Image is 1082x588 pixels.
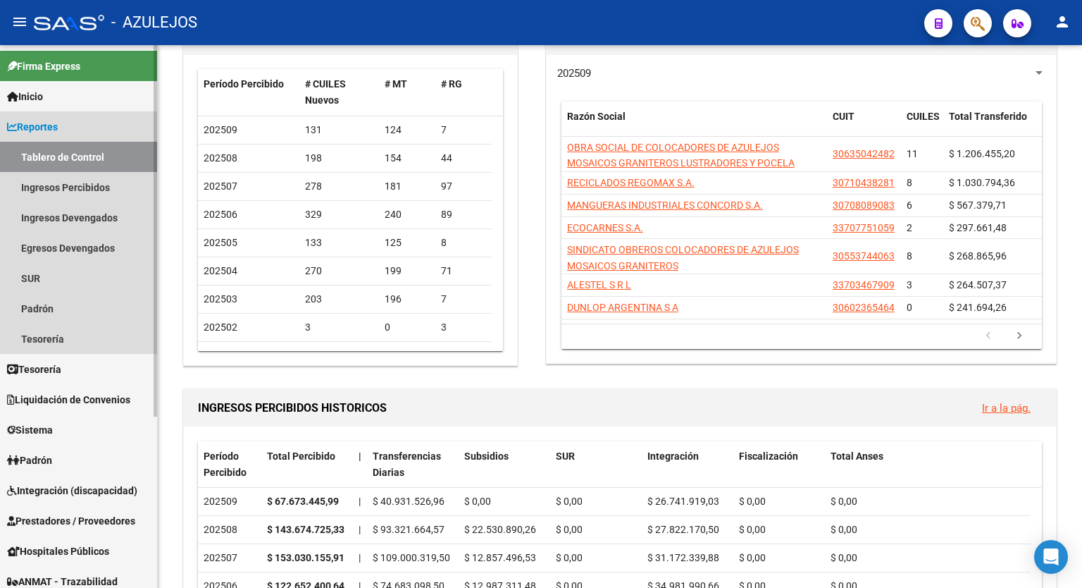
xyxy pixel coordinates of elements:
span: 202507 [204,180,237,192]
div: 0 [385,319,430,336]
span: 8 [907,250,912,262]
span: Total Transferido [949,111,1027,122]
datatable-header-cell: Total Transferido [943,102,1042,148]
span: 202504 [204,265,237,276]
datatable-header-cell: Fiscalización [733,441,825,488]
span: Reportes [7,119,58,135]
span: Inicio [7,89,43,104]
div: Open Intercom Messenger [1034,540,1068,574]
span: OBRA SOCIAL DE COLOCADORES DE AZULEJOS MOSAICOS GRANITEROS LUSTRADORES Y POCELA [567,142,795,169]
datatable-header-cell: Período Percibido [198,441,261,488]
span: 202508 [204,152,237,164]
a: go to next page [1006,329,1033,344]
span: $ 1.030.794,36 [949,177,1015,188]
span: Tesorería [7,362,61,377]
span: $ 40.931.526,96 [373,496,444,507]
div: 71 [441,263,486,279]
span: 202502 [204,321,237,333]
span: INGRESOS PERCIBIDOS HISTORICOS [198,401,387,415]
span: Período Percibido [204,451,247,478]
div: 7 [441,122,486,138]
div: 89 [441,207,486,223]
span: - AZULEJOS [111,7,197,38]
span: $ 1.206.455,20 [949,148,1015,159]
div: 278 [305,178,374,195]
span: 30708089083 [833,200,895,211]
datatable-header-cell: # MT [379,69,435,116]
span: 202509 [557,67,591,80]
span: Hospitales Públicos [7,544,109,559]
div: 133 [305,235,374,251]
span: 202505 [204,237,237,248]
datatable-header-cell: | [353,441,367,488]
div: 3 [305,319,374,336]
button: Ir a la pág. [971,395,1042,421]
datatable-header-cell: Transferencias Diarias [367,441,459,488]
span: $ 27.822.170,50 [647,524,719,535]
div: 131 [305,122,374,138]
span: 8 [907,177,912,188]
span: 0 [907,302,912,313]
mat-icon: person [1054,13,1071,30]
span: Subsidios [464,451,509,462]
span: 11 [907,148,918,159]
span: 202503 [204,293,237,305]
datatable-header-cell: Razón Social [561,102,827,148]
span: ECOCARNES S.A. [567,222,643,233]
span: # MT [385,78,407,90]
span: $ 0,00 [556,552,583,563]
span: $ 0,00 [556,496,583,507]
span: $ 0,00 [831,524,857,535]
div: 196 [385,291,430,307]
span: DUNLOP ARGENTINA S A [567,302,678,313]
span: Prestadores / Proveedores [7,513,135,529]
span: 30710438281 [833,177,895,188]
span: SUR [556,451,575,462]
span: $ 93.321.664,57 [373,524,444,535]
div: 8 [441,235,486,251]
span: $ 567.379,71 [949,200,1007,211]
span: 33707751059 [833,222,895,233]
span: Sistema [7,422,53,438]
span: $ 22.530.890,26 [464,524,536,535]
div: 44 [441,150,486,166]
span: $ 0,00 [739,496,766,507]
span: 202509 [204,124,237,135]
span: $ 0,00 [739,524,766,535]
span: $ 0,00 [831,552,857,563]
datatable-header-cell: Total Anses [825,441,1031,488]
span: Fiscalización [739,451,798,462]
div: 154 [385,150,430,166]
div: 240 [385,207,430,223]
div: 125 [385,235,430,251]
div: 3 [441,348,486,364]
span: ALESTEL S R L [567,279,631,290]
span: MANGUERAS INDUSTRIALES CONCORD S.A. [567,200,763,211]
span: | [359,552,361,563]
strong: $ 143.674.725,33 [267,524,344,535]
div: 329 [305,207,374,223]
span: Integración (discapacidad) [7,483,137,498]
span: 202501 [204,350,237,361]
span: $ 297.661,48 [949,222,1007,233]
span: # RG [441,78,462,90]
span: SINDICATO OBREROS COLOCADORES DE AZULEJOS MOSAICOS GRANITEROS [567,244,799,271]
span: CUILES [907,111,940,122]
mat-icon: menu [11,13,28,30]
span: # CUILES Nuevos [305,78,346,106]
datatable-header-cell: CUIT [827,102,901,148]
span: RECICLADOS REGOMAX S.A. [567,177,695,188]
div: 3 [305,348,374,364]
div: 7 [441,291,486,307]
div: 198 [305,150,374,166]
span: Integración [647,451,699,462]
div: 199 [385,263,430,279]
a: go to previous page [975,329,1002,344]
div: 181 [385,178,430,195]
span: Total Anses [831,451,883,462]
div: 124 [385,122,430,138]
a: Ir a la pág. [982,402,1031,415]
span: | [359,496,361,507]
span: Firma Express [7,59,80,74]
datatable-header-cell: SUR [550,441,642,488]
